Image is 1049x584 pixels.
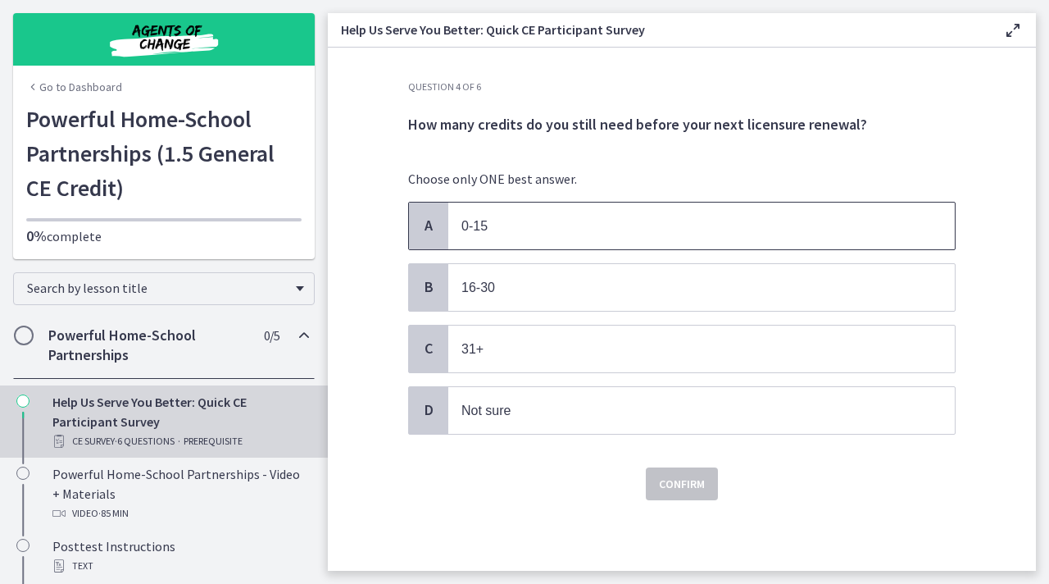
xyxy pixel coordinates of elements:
[408,115,956,135] h3: How many credits do you still need before your next licensure renewal?
[52,464,308,523] div: Powerful Home-School Partnerships - Video + Materials
[461,342,484,356] span: 31+
[115,431,175,451] span: · 6 Questions
[13,272,315,305] div: Search by lesson title
[646,468,718,500] button: Confirm
[408,80,956,94] h3: Question 4 of 6
[52,392,308,451] div: Help Us Serve You Better: Quick CE Participant Survey
[48,326,248,365] h2: Powerful Home-School Partnerships
[461,219,488,233] span: 0-15
[98,504,129,523] span: · 85 min
[52,556,308,576] div: Text
[419,277,438,297] span: B
[461,281,495,294] span: 16-30
[461,404,511,417] span: Not sure
[419,339,438,358] span: C
[52,536,308,576] div: Posttest Instructions
[264,326,279,345] span: 0 / 5
[408,169,956,189] p: Choose only ONE best answer.
[52,504,308,523] div: Video
[184,431,243,451] span: PREREQUISITE
[52,431,308,451] div: CE Survey
[419,400,438,420] span: D
[26,226,302,246] p: complete
[419,216,438,235] span: A
[341,20,977,39] h3: Help Us Serve You Better: Quick CE Participant Survey
[178,431,180,451] span: ·
[27,280,288,296] span: Search by lesson title
[26,226,47,245] span: 0%
[659,474,705,494] span: Confirm
[26,79,122,95] a: Go to Dashboard
[26,102,302,205] h1: Powerful Home-School Partnerships (1.5 General CE Credit)
[66,20,262,59] img: Agents of Change Social Work Test Prep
